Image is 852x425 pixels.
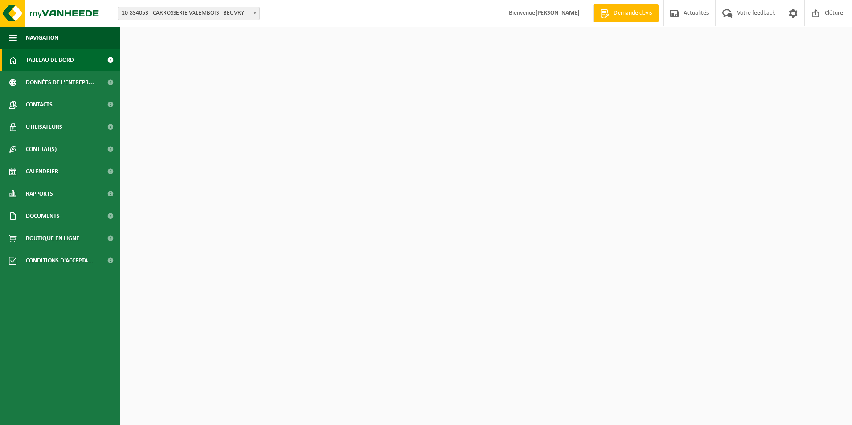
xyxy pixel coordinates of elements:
span: Calendrier [26,160,58,183]
span: Demande devis [611,9,654,18]
span: Rapports [26,183,53,205]
span: Contacts [26,94,53,116]
span: Utilisateurs [26,116,62,138]
span: Documents [26,205,60,227]
a: Demande devis [593,4,659,22]
span: Navigation [26,27,58,49]
span: Boutique en ligne [26,227,79,249]
span: 10-834053 - CARROSSERIE VALEMBOIS - BEUVRY [118,7,259,20]
span: Conditions d'accepta... [26,249,93,272]
span: Contrat(s) [26,138,57,160]
span: 10-834053 - CARROSSERIE VALEMBOIS - BEUVRY [118,7,260,20]
span: Tableau de bord [26,49,74,71]
strong: [PERSON_NAME] [535,10,580,16]
span: Données de l'entrepr... [26,71,94,94]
